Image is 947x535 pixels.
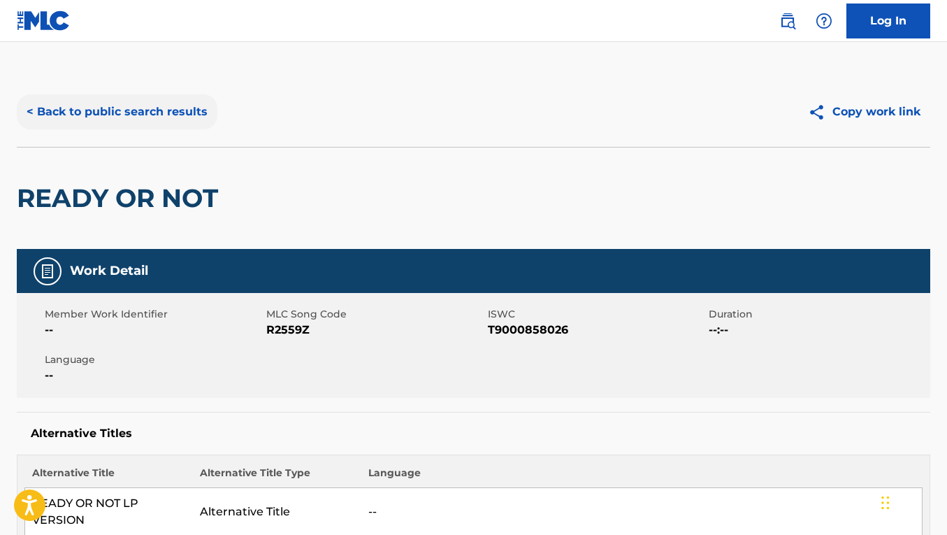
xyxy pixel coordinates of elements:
[31,427,916,441] h5: Alternative Titles
[808,104,832,121] img: Copy work link
[266,307,484,322] span: MLC Song Code
[846,3,930,38] a: Log In
[488,322,706,338] span: T9000858026
[488,307,706,322] span: ISWC
[709,322,927,338] span: --:--
[25,466,194,488] th: Alternative Title
[774,7,802,35] a: Public Search
[266,322,484,338] span: R2559Z
[45,367,263,384] span: --
[17,183,225,214] h2: READY OR NOT
[709,307,927,322] span: Duration
[39,263,56,280] img: Work Detail
[45,352,263,367] span: Language
[361,466,923,488] th: Language
[810,7,838,35] div: Help
[816,13,832,29] img: help
[881,482,890,524] div: Drag
[45,307,263,322] span: Member Work Identifier
[779,13,796,29] img: search
[193,466,361,488] th: Alternative Title Type
[17,10,71,31] img: MLC Logo
[17,94,217,129] button: < Back to public search results
[45,322,263,338] span: --
[70,263,148,279] h5: Work Detail
[798,94,930,129] button: Copy work link
[877,468,947,535] iframe: Chat Widget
